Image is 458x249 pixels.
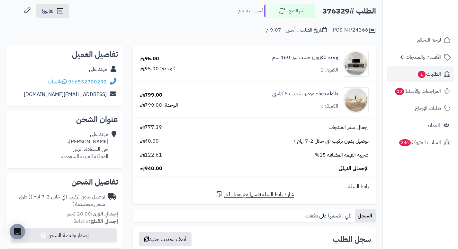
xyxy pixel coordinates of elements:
span: العملاء [427,121,440,130]
div: Open Intercom Messenger [10,224,25,239]
div: 95.00 [140,55,159,62]
a: وحدة تلفزيون خشب بني 160 سم [272,54,338,61]
div: الوحدة: 799.00 [140,101,178,109]
a: تابي : قسمها على دفعات [303,209,355,222]
div: توصيل بدون تركيب (في خلال 2-7 ايام ) [12,193,105,208]
span: إجمالي سعر المنتجات [328,124,369,131]
span: الأقسام والمنتجات [406,53,441,62]
span: الإجمالي النهائي [339,165,369,172]
div: الكمية: 1 [320,103,338,110]
div: POS-NT/24366 [333,26,376,34]
a: الفاتورة [36,4,69,18]
span: ضريبة القيمة المضافة 15% [315,151,369,159]
span: 40.00 [140,138,159,145]
div: رابط السلة [135,183,373,190]
span: المراجعات والأسئلة [394,87,441,96]
a: [EMAIL_ADDRESS][DOMAIN_NAME] [24,91,107,98]
strong: إجمالي الوزن: [91,210,118,218]
button: أضف تحديث جديد [139,232,192,246]
small: 2 قطعة [74,217,118,225]
a: السجل [355,209,376,222]
a: لوحة التحكم [387,32,454,48]
span: الفاتورة [41,7,55,15]
a: مهند علي [89,65,107,73]
a: الطلبات1 [387,66,454,82]
button: إصدار بوليصة الشحن [11,228,117,243]
h2: عنوان الشحن [12,116,118,123]
a: السلات المتروكة345 [387,135,454,150]
a: طاولة طعام مودرن خشب 6 كراسي [272,90,338,98]
div: مهند علي [PERSON_NAME]، حي السعادة، الرس المملكة العربية السعودية [61,131,108,160]
span: طلبات الإرجاع [415,104,441,113]
div: الوحدة: 95.00 [140,65,175,72]
small: 20.00 كجم [67,210,118,218]
span: 1 [418,71,426,78]
h3: سجل الطلب [333,235,371,243]
a: واتساب [48,78,67,86]
button: تم الدفع [264,4,316,18]
span: 122.61 [140,151,162,159]
div: تاريخ الطلب : أمس - 9:07 م [266,26,327,34]
span: شارك رابط السلة نفسها مع عميل آخر [224,191,294,198]
div: 799.00 [140,91,162,99]
span: ( طرق شحن مخصصة ) [19,193,105,208]
span: 940.00 [140,165,162,172]
span: 10 [395,88,404,95]
h2: تفاصيل العميل [12,51,118,58]
a: العملاء [387,118,454,133]
strong: إجمالي القطع: [89,217,118,225]
a: المراجعات والأسئلة10 [387,83,454,99]
span: 777.39 [140,124,162,131]
div: الكمية: 1 [320,66,338,74]
a: طلبات الإرجاع [387,101,454,116]
h2: تفاصيل الشحن [12,178,118,186]
span: لوحة التحكم [417,35,441,44]
img: 1750491430-220601011445-90x90.jpg [343,51,368,77]
span: توصيل بدون تركيب (في خلال 2-7 ايام ) [294,138,369,145]
a: 966552700292 [68,78,107,86]
span: 345 [399,139,411,146]
small: أمس - 9:07 م [238,8,263,14]
span: السلات المتروكة [399,138,441,147]
span: الطلبات [417,70,441,79]
a: شارك رابط السلة نفسها مع عميل آخر [215,190,294,198]
img: 1752668200-1-90x90.jpg [343,87,368,113]
h2: الطلب #376329 [322,5,376,18]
